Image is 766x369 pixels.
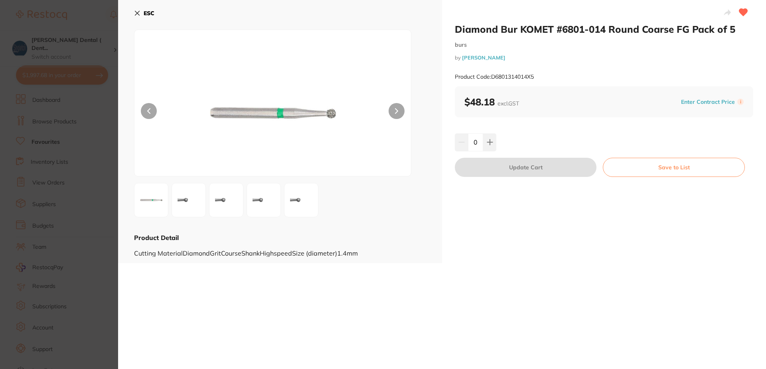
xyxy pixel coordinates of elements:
small: by [455,55,753,61]
small: burs [455,42,753,48]
button: Update Cart [455,158,596,177]
img: MDE0WDVfNS5qcGc [287,186,316,214]
b: $48.18 [464,96,519,108]
b: Product Detail [134,234,179,242]
img: MDE0WDVfNC5qcGc [249,186,278,214]
img: MDE0WDUuanBn [137,186,166,214]
span: excl. GST [498,100,519,107]
h2: Diamond Bur KOMET #6801-014 Round Coarse FG Pack of 5 [455,23,753,35]
img: MDE0WDVfMi5qcGc [174,186,203,214]
button: Save to List [603,158,745,177]
img: MDE0WDUuanBn [190,50,356,176]
b: ESC [144,10,154,17]
small: Product Code: D6801314014X5 [455,73,534,80]
button: Enter Contract Price [679,98,737,106]
button: ESC [134,6,154,20]
a: [PERSON_NAME] [462,54,505,61]
label: i [737,99,744,105]
img: MDE0WDVfMy5qcGc [212,186,241,214]
div: Cutting MaterialDiamondGritCourseShankHighspeedSize (diameter)1.4mm [134,242,426,257]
